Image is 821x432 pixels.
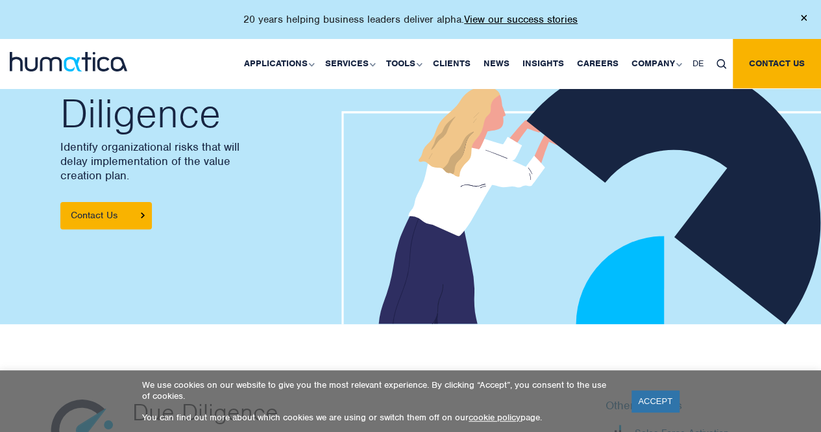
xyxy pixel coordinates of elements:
p: Identify organizational risks that will delay implementation of the value creation plan. [60,140,398,183]
a: ACCEPT [631,390,679,412]
p: We use cookies on our website to give you the most relevant experience. By clicking “Accept”, you... [142,379,615,401]
a: Company [625,39,686,88]
a: DE [686,39,710,88]
a: Tools [380,39,426,88]
p: 20 years helping business leaders deliver alpha. [243,13,578,26]
a: Contact Us [60,202,152,229]
a: Clients [426,39,477,88]
a: cookie policy [469,412,521,423]
a: View our success stories [464,13,578,26]
a: Applications [238,39,319,88]
span: DE [692,58,704,69]
h2: Diligence [60,55,398,133]
img: search_icon [717,59,726,69]
img: arrowicon [141,212,145,218]
a: Insights [516,39,570,88]
p: You can find out more about which cookies we are using or switch them off on our page. [142,412,615,423]
a: Careers [570,39,625,88]
a: News [477,39,516,88]
img: logo [10,52,127,71]
a: Services [319,39,380,88]
a: Contact us [733,39,821,88]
